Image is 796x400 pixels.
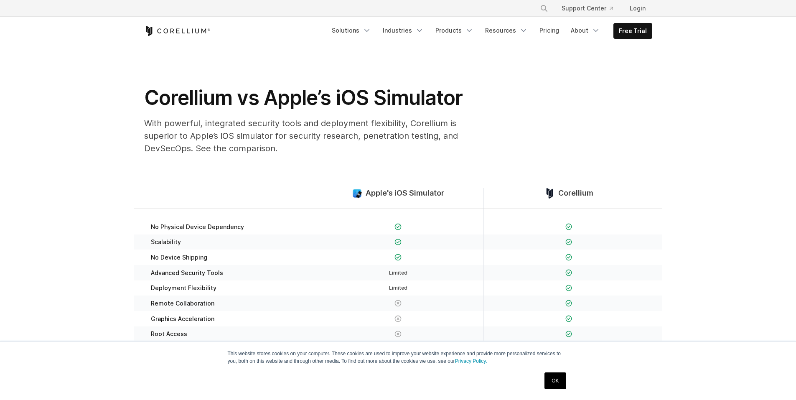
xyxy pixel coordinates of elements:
span: No Device Shipping [151,254,207,261]
img: X [394,315,402,322]
p: With powerful, integrated security tools and deployment flexibility, Corellium is superior to App... [144,117,478,155]
button: Search [537,1,552,16]
div: Navigation Menu [530,1,652,16]
span: Limited [389,270,407,276]
span: Graphics Acceleration [151,315,214,323]
span: No Physical Device Dependency [151,223,244,231]
span: Scalability [151,238,181,246]
a: Resources [480,23,533,38]
span: Apple's iOS Simulator [366,189,444,198]
img: Checkmark [565,239,572,246]
a: About [566,23,605,38]
img: X [394,331,402,338]
span: Root Access [151,330,187,338]
a: Products [430,23,478,38]
img: Checkmark [565,269,572,276]
a: Industries [378,23,429,38]
img: compare_ios-simulator--large [352,188,362,199]
img: Checkmark [394,239,402,246]
img: Checkmark [565,285,572,292]
a: Free Trial [614,23,652,38]
img: X [394,300,402,307]
span: Remote Collaboration [151,300,214,307]
span: Corellium [558,189,593,198]
img: Checkmark [565,254,572,261]
div: Navigation Menu [327,23,652,39]
span: Deployment Flexibility [151,284,216,292]
a: Support Center [555,1,620,16]
img: Checkmark [565,315,572,322]
a: Login [623,1,652,16]
img: Checkmark [394,254,402,261]
img: Checkmark [565,223,572,230]
img: Checkmark [565,331,572,338]
p: This website stores cookies on your computer. These cookies are used to improve your website expe... [228,350,569,365]
a: Corellium Home [144,26,211,36]
a: Pricing [534,23,564,38]
a: OK [544,372,566,389]
a: Solutions [327,23,376,38]
a: Privacy Policy. [455,358,487,364]
img: Checkmark [394,223,402,230]
h1: Corellium vs Apple’s iOS Simulator [144,85,478,110]
span: Limited [389,285,407,291]
img: Checkmark [565,300,572,307]
span: Advanced Security Tools [151,269,223,277]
